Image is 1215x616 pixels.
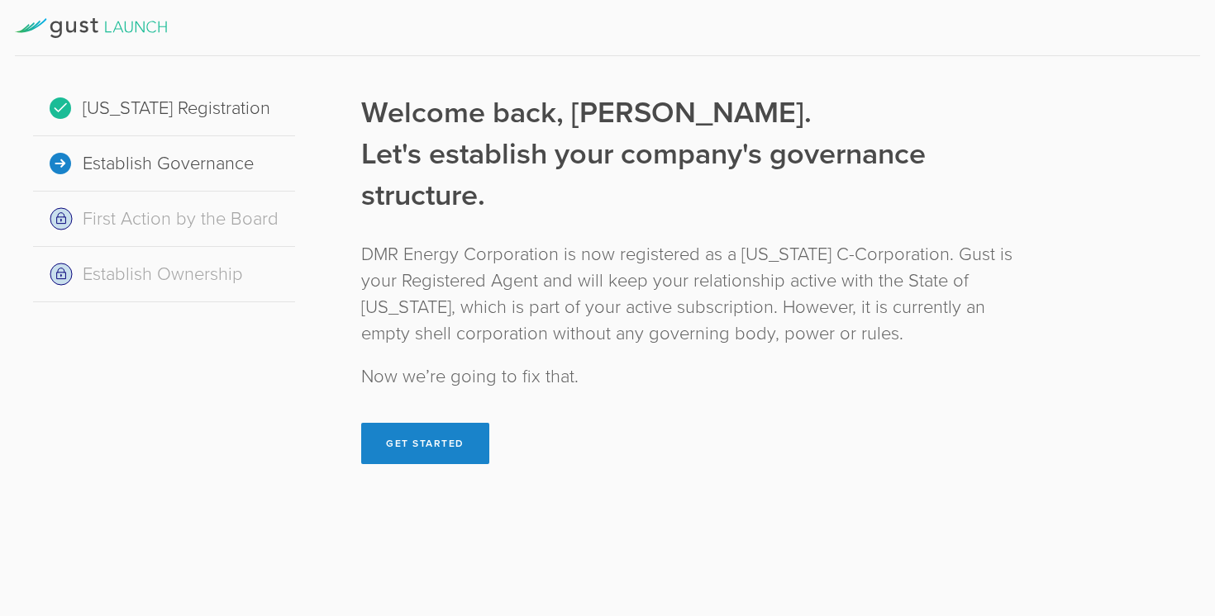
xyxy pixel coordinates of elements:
[361,363,1025,390] div: Now we’re going to fix that.
[33,81,295,136] div: [US_STATE] Registration
[33,247,295,302] div: Establish Ownership
[361,134,1025,216] div: Let's establish your company's governance structure.
[361,423,489,464] button: Get Started
[361,92,1025,134] div: Welcome back, [PERSON_NAME].
[33,136,295,192] div: Establish Governance
[33,192,295,247] div: First Action by the Board
[361,241,1025,347] div: DMR Energy Corporation is now registered as a [US_STATE] C-Corporation. Gust is your Registered A...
